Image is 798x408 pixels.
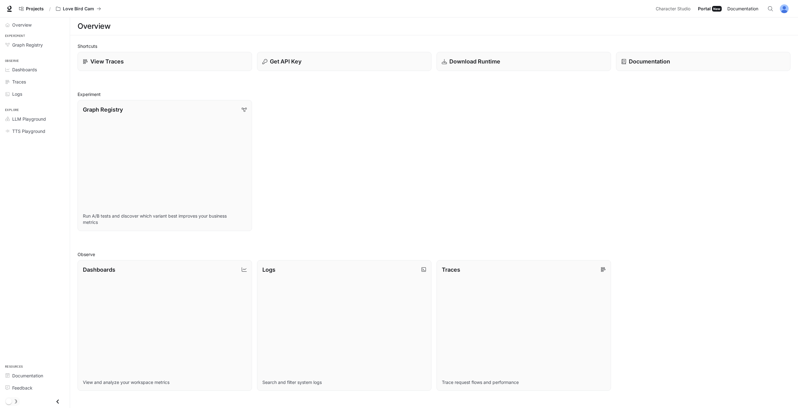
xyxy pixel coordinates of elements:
[257,52,432,71] button: Get API Key
[78,100,252,231] a: Graph RegistryRun A/B tests and discover which variant best improves your business metrics
[3,126,67,137] a: TTS Playground
[437,52,611,71] a: Download Runtime
[12,128,45,134] span: TTS Playground
[725,3,763,15] a: Documentation
[78,52,252,71] a: View Traces
[449,57,500,66] p: Download Runtime
[78,43,790,49] h2: Shortcuts
[616,52,790,71] a: Documentation
[83,379,247,385] p: View and analyze your workspace metrics
[257,260,432,391] a: LogsSearch and filter system logs
[712,6,722,12] div: New
[78,91,790,98] h2: Experiment
[695,3,724,15] a: PortalNew
[12,91,22,97] span: Logs
[262,379,426,385] p: Search and filter system logs
[51,395,65,408] button: Close drawer
[63,6,94,12] p: Love Bird Cam
[698,5,711,13] span: Portal
[78,251,790,258] h2: Observe
[12,385,33,391] span: Feedback
[12,22,32,28] span: Overview
[764,3,777,15] button: Open Command Menu
[656,5,690,13] span: Character Studio
[3,88,67,99] a: Logs
[3,76,67,87] a: Traces
[3,39,67,50] a: Graph Registry
[3,370,67,381] a: Documentation
[629,57,670,66] p: Documentation
[12,372,43,379] span: Documentation
[90,57,124,66] p: View Traces
[437,260,611,391] a: TracesTrace request flows and performance
[442,265,460,274] p: Traces
[653,3,695,15] a: Character Studio
[78,20,110,33] h1: Overview
[12,78,26,85] span: Traces
[83,213,247,225] p: Run A/B tests and discover which variant best improves your business metrics
[12,42,43,48] span: Graph Registry
[6,398,12,405] span: Dark mode toggle
[727,5,758,13] span: Documentation
[442,379,606,385] p: Trace request flows and performance
[16,3,47,15] a: Go to projects
[3,113,67,124] a: LLM Playground
[780,4,789,13] img: User avatar
[12,66,37,73] span: Dashboards
[78,260,252,391] a: DashboardsView and analyze your workspace metrics
[53,3,104,15] button: All workspaces
[778,3,790,15] button: User avatar
[12,116,46,122] span: LLM Playground
[3,19,67,30] a: Overview
[83,265,115,274] p: Dashboards
[26,6,44,12] span: Projects
[262,265,275,274] p: Logs
[47,6,53,12] div: /
[3,382,67,393] a: Feedback
[270,57,301,66] p: Get API Key
[3,64,67,75] a: Dashboards
[83,105,123,114] p: Graph Registry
